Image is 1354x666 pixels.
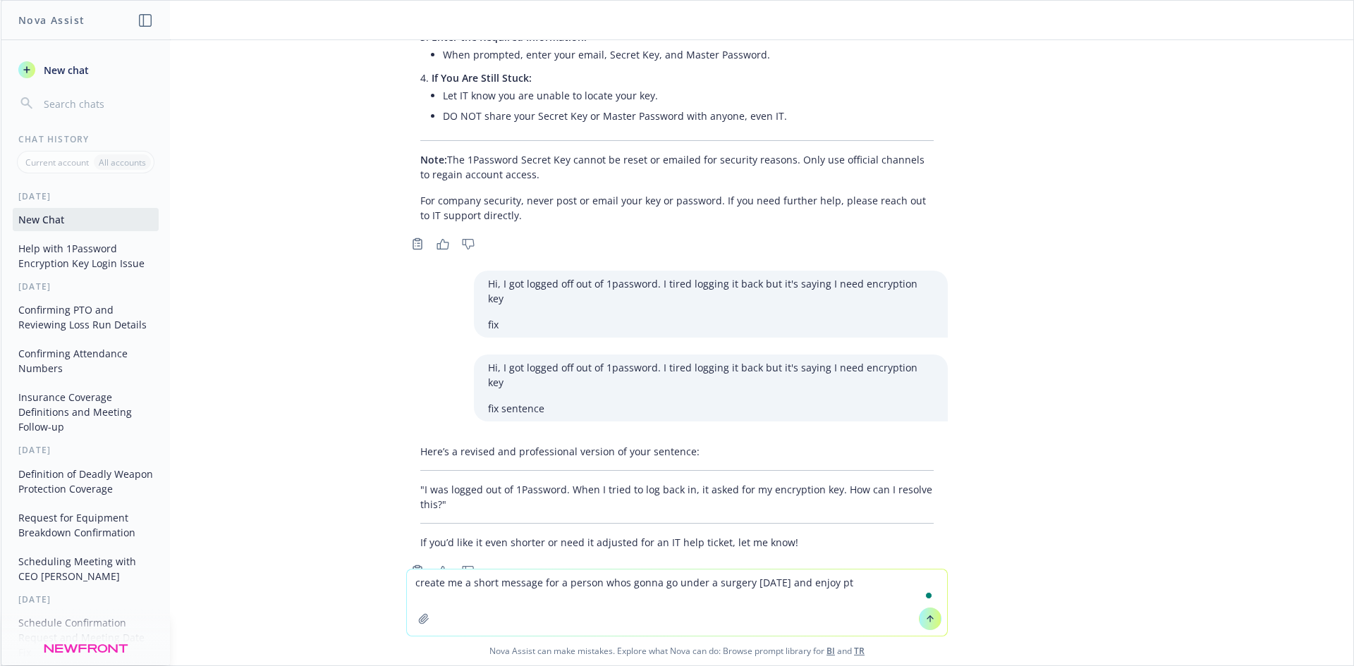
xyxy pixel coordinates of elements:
div: Chat History [1,133,170,145]
div: [DATE] [1,280,170,292]
span: Note: [420,153,447,166]
p: All accounts [99,156,146,168]
svg: Copy to clipboard [411,238,424,250]
button: Thumbs down [457,234,480,254]
div: [DATE] [1,444,170,456]
p: "I was logged out of 1Password. When I tried to log back in, it asked for my encryption key. How ... [420,482,934,512]
li: Let IT know you are unable to locate your key. [443,85,934,106]
a: BI [827,645,835,657]
p: If you’d like it even shorter or need it adjusted for an IT help ticket, let me know! [420,535,934,550]
div: [DATE] [1,190,170,202]
button: Schedule Confirmation Request and Meeting Date Fix [13,611,159,664]
a: TR [854,645,865,657]
button: Help with 1Password Encryption Key Login Issue [13,237,159,275]
input: Search chats [41,94,153,113]
button: Thumbs down [457,561,480,581]
span: Nova Assist can make mistakes. Explore what Nova can do: Browse prompt library for and [6,636,1348,665]
button: Insurance Coverage Definitions and Meeting Follow-up [13,386,159,438]
p: Hi, I got logged off out of 1password. I tired logging it back but it's saying I need encryption key [488,276,934,306]
span: New chat [41,63,89,78]
button: Request for Equipment Breakdown Confirmation [13,506,159,544]
button: New chat [13,57,159,82]
p: The 1Password Secret Key cannot be reset or emailed for security reasons. Only use official chann... [420,152,934,182]
textarea: To enrich screen reader interactions, please activate Accessibility in Grammarly extension settings [407,569,947,636]
button: New Chat [13,208,159,231]
p: Hi, I got logged off out of 1password. I tired logging it back but it's saying I need encryption key [488,360,934,390]
button: Confirming Attendance Numbers [13,342,159,380]
li: When prompted, enter your email, Secret Key, and Master Password. [443,44,934,65]
h1: Nova Assist [18,13,85,27]
span: If You Are Still Stuck: [432,71,532,85]
div: [DATE] [1,593,170,605]
p: For company security, never post or email your key or password. If you need further help, please ... [420,193,934,223]
p: Here’s a revised and professional version of your sentence: [420,444,934,459]
p: fix [488,317,934,332]
p: Current account [25,156,89,168]
svg: Copy to clipboard [411,565,424,577]
p: fix sentence [488,401,934,416]
button: Definition of Deadly Weapon Protection Coverage [13,462,159,500]
button: Scheduling Meeting with CEO [PERSON_NAME] [13,550,159,588]
button: Confirming PTO and Reviewing Loss Run Details [13,298,159,336]
li: DO NOT share your Secret Key or Master Password with anyone, even IT. [443,106,934,126]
